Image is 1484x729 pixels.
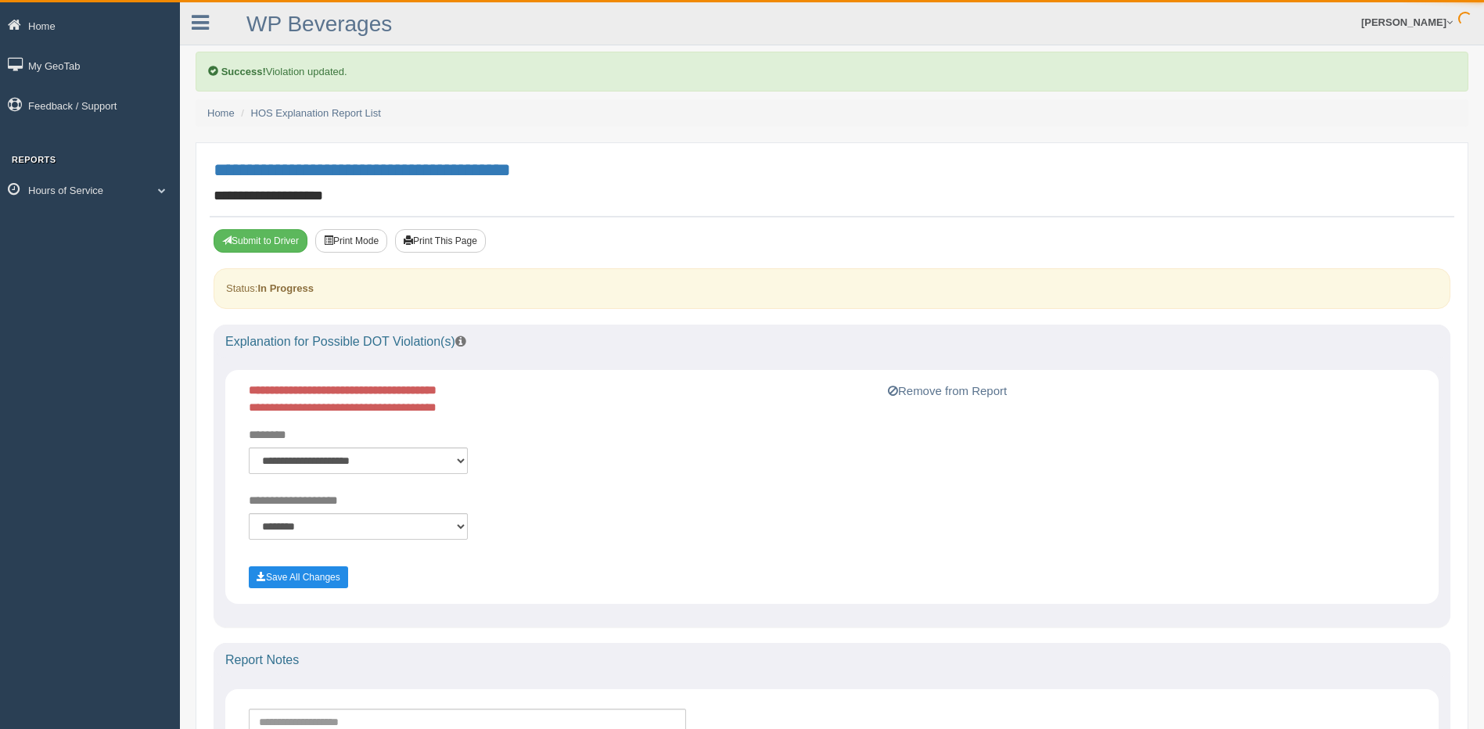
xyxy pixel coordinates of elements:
button: Submit To Driver [214,229,307,253]
a: WP Beverages [246,12,392,36]
a: HOS Explanation Report List [251,107,381,119]
div: Violation updated. [196,52,1468,92]
b: Success! [221,66,266,77]
strong: In Progress [257,282,314,294]
button: Print Mode [315,229,387,253]
button: Remove from Report [883,382,1011,400]
button: Save [249,566,348,588]
div: Status: [214,268,1450,308]
div: Explanation for Possible DOT Violation(s) [214,325,1450,359]
a: Home [207,107,235,119]
div: Report Notes [214,643,1450,677]
button: Print This Page [395,229,486,253]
